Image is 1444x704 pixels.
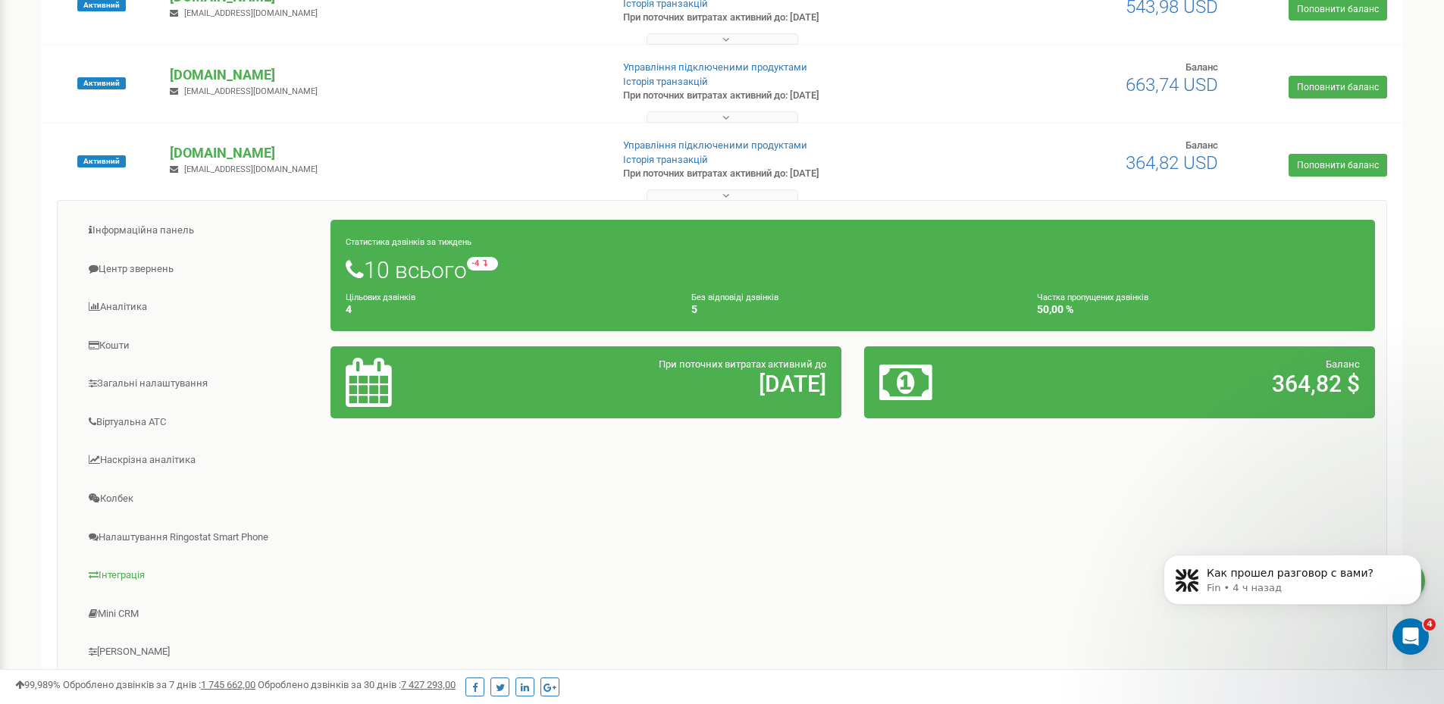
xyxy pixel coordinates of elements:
a: [PERSON_NAME] [69,634,331,671]
iframe: Intercom notifications сообщение [1141,523,1444,663]
a: Управління підключеними продуктами [623,139,807,151]
span: [EMAIL_ADDRESS][DOMAIN_NAME] [184,8,318,18]
small: -4 [467,257,498,271]
span: [EMAIL_ADDRESS][DOMAIN_NAME] [184,164,318,174]
span: Баланс [1326,358,1360,370]
span: При поточних витратах активний до [659,358,826,370]
a: Історія транзакцій [623,76,708,87]
a: Загальні налаштування [69,365,331,402]
a: Центр звернень [69,251,331,288]
span: Баланс [1186,139,1218,151]
h4: 5 [691,304,1014,315]
u: 1 745 662,00 [201,679,255,690]
span: 364,82 USD [1126,152,1218,174]
span: [EMAIL_ADDRESS][DOMAIN_NAME] [184,86,318,96]
span: Активний [77,77,126,89]
p: При поточних витратах активний до: [DATE] [623,11,938,25]
p: [DOMAIN_NAME] [170,143,598,163]
small: Частка пропущених дзвінків [1037,293,1148,302]
span: Баланс [1186,61,1218,73]
p: При поточних витратах активний до: [DATE] [623,167,938,181]
span: Активний [77,155,126,167]
span: 99,989% [15,679,61,690]
a: Кошти [69,327,331,365]
p: [DOMAIN_NAME] [170,65,598,85]
iframe: Intercom live chat [1392,618,1429,655]
a: Налаштування Ringostat Smart Phone [69,519,331,556]
span: 663,74 USD [1126,74,1218,95]
span: Оброблено дзвінків за 30 днів : [258,679,456,690]
a: Інформаційна панель [69,212,331,249]
a: Поповнити баланс [1289,154,1387,177]
h4: 4 [346,304,669,315]
u: 7 427 293,00 [401,679,456,690]
h1: 10 всього [346,257,1360,283]
a: Mini CRM [69,596,331,633]
a: Колбек [69,480,331,518]
a: Інтеграція [69,557,331,594]
span: Оброблено дзвінків за 7 днів : [63,679,255,690]
a: Аналiтика [69,289,331,326]
h4: 50,00 % [1037,304,1360,315]
a: Історія транзакцій [623,154,708,165]
span: 4 [1424,618,1436,630]
p: При поточних витратах активний до: [DATE] [623,89,938,103]
small: Статистика дзвінків за тиждень [346,237,471,247]
a: Наскрізна аналітика [69,442,331,479]
small: Цільових дзвінків [346,293,415,302]
a: Поповнити баланс [1289,76,1387,99]
small: Без відповіді дзвінків [691,293,778,302]
a: Віртуальна АТС [69,404,331,441]
h2: 364,82 $ [1047,371,1360,396]
h2: [DATE] [513,371,826,396]
a: Управління підключеними продуктами [623,61,807,73]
